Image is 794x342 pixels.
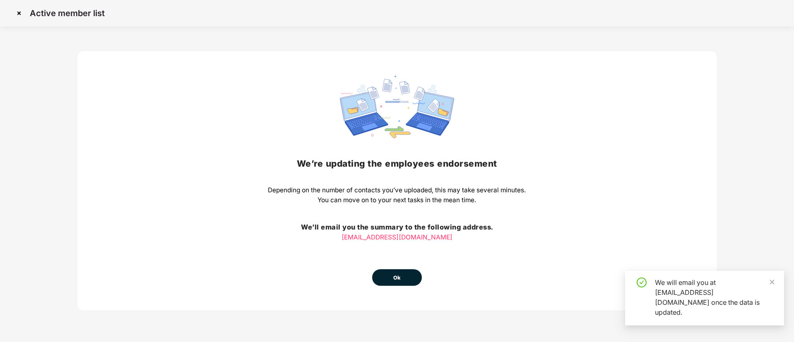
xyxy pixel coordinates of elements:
[372,269,422,286] button: Ok
[340,76,454,138] img: svg+xml;base64,PHN2ZyBpZD0iRGF0YV9zeW5jaW5nIiB4bWxucz0iaHR0cDovL3d3dy53My5vcmcvMjAwMC9zdmciIHdpZH...
[769,279,775,285] span: close
[30,8,105,18] p: Active member list
[268,232,526,242] p: [EMAIL_ADDRESS][DOMAIN_NAME]
[268,195,526,205] p: You can move on to your next tasks in the mean time.
[393,274,401,282] span: Ok
[12,7,26,20] img: svg+xml;base64,PHN2ZyBpZD0iQ3Jvc3MtMzJ4MzIiIHhtbG5zPSJodHRwOi8vd3d3LnczLm9yZy8yMDAwL3N2ZyIgd2lkdG...
[268,157,526,170] h2: We’re updating the employees endorsement
[268,222,526,233] h3: We’ll email you the summary to the following address.
[655,277,774,317] div: We will email you at [EMAIL_ADDRESS][DOMAIN_NAME] once the data is updated.
[637,277,647,287] span: check-circle
[268,185,526,195] p: Depending on the number of contacts you’ve uploaded, this may take several minutes.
